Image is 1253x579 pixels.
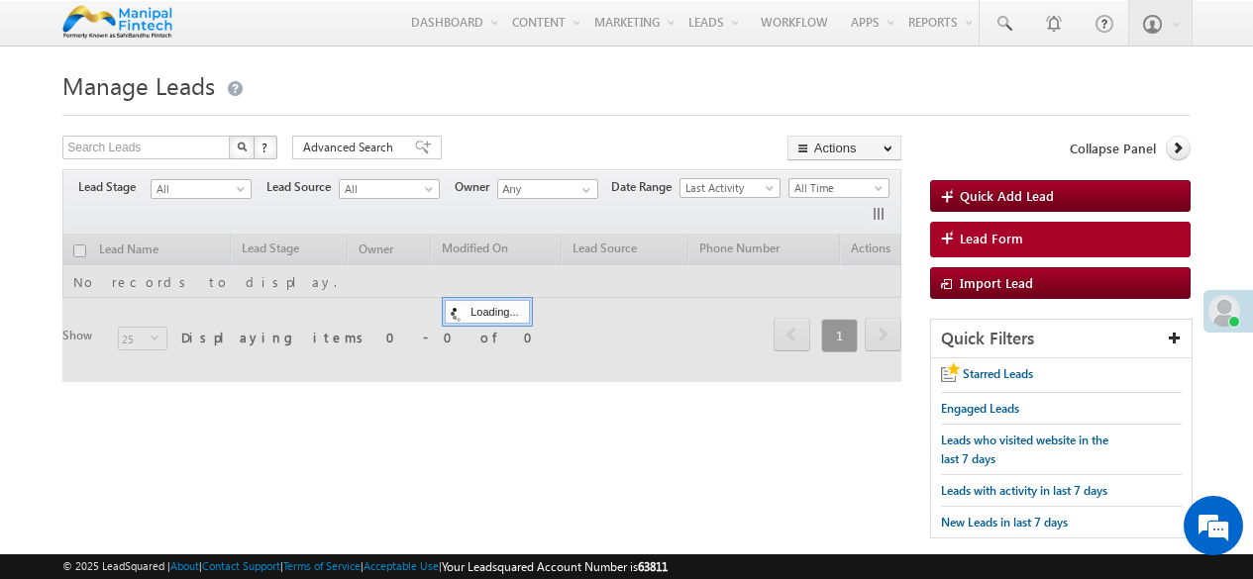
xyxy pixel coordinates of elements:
[680,179,775,197] span: Last Activity
[152,180,246,198] span: All
[62,5,172,40] img: Custom Logo
[62,69,215,101] span: Manage Leads
[455,178,497,196] span: Owner
[963,366,1033,381] span: Starred Leads
[170,559,199,572] a: About
[930,222,1191,257] a: Lead Form
[941,401,1019,416] span: Engaged Leads
[941,515,1068,530] span: New Leads in last 7 days
[364,559,439,572] a: Acceptable Use
[339,179,440,199] a: All
[261,139,270,155] span: ?
[442,559,668,574] span: Your Leadsquared Account Number is
[960,274,1033,291] span: Import Lead
[638,559,668,574] span: 63811
[789,179,884,197] span: All Time
[303,139,399,156] span: Advanced Search
[283,559,361,572] a: Terms of Service
[237,142,247,151] img: Search
[78,178,151,196] span: Lead Stage
[941,433,1108,466] span: Leads who visited website in the last 7 days
[202,559,280,572] a: Contact Support
[931,320,1192,358] div: Quick Filters
[62,557,668,576] span: © 2025 LeadSquared | | | | |
[611,178,679,196] span: Date Range
[340,180,434,198] span: All
[960,230,1023,247] span: Lead Form
[254,136,277,159] button: ?
[941,483,1107,498] span: Leads with activity in last 7 days
[1070,140,1156,157] span: Collapse Panel
[572,180,596,200] a: Show All Items
[787,136,901,160] button: Actions
[266,178,339,196] span: Lead Source
[960,187,1054,204] span: Quick Add Lead
[497,179,598,199] input: Type to Search
[679,178,781,198] a: Last Activity
[151,179,252,199] a: All
[445,300,529,324] div: Loading...
[788,178,889,198] a: All Time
